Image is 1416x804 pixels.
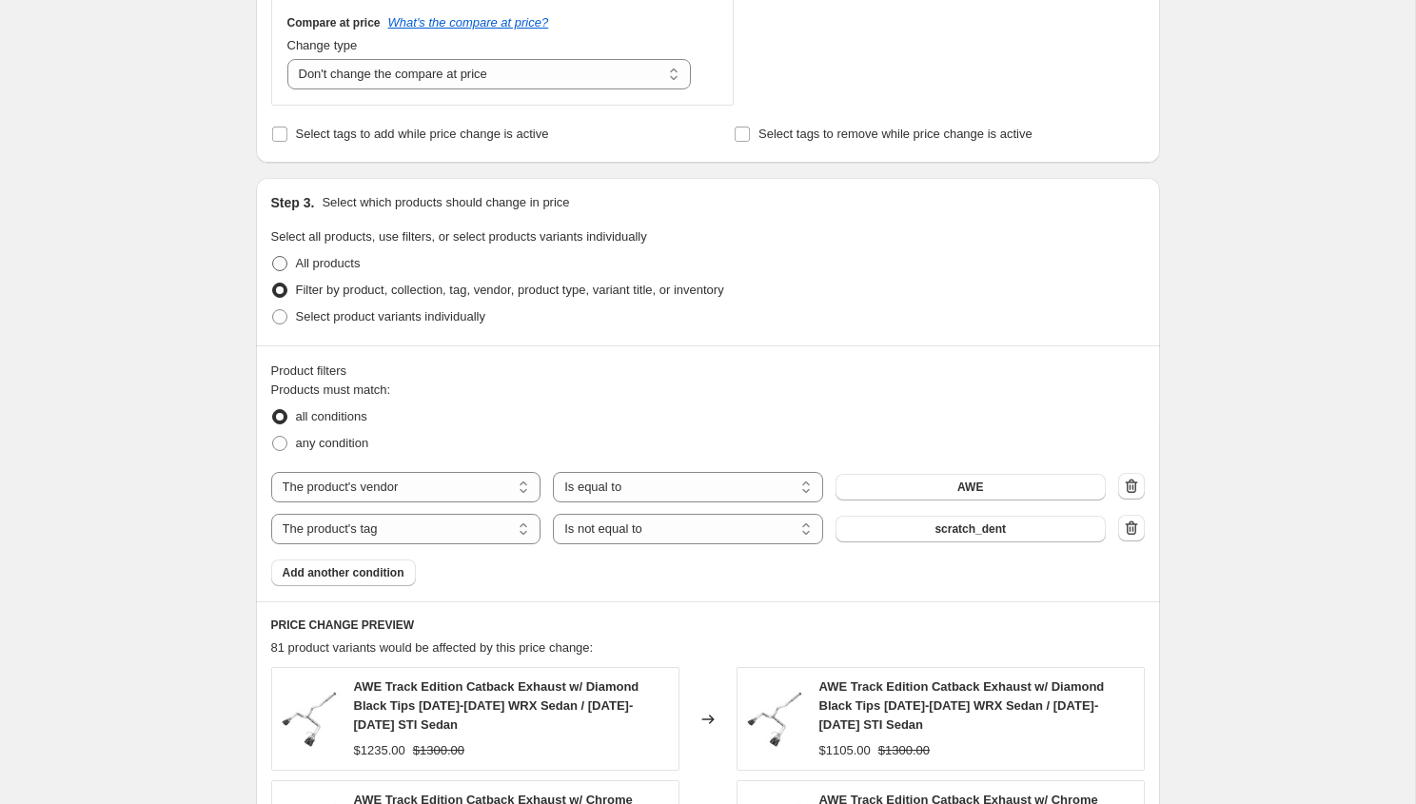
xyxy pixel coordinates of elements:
span: Select tags to add while price change is active [296,127,549,141]
span: Change type [287,38,358,52]
div: $1235.00 [354,741,405,760]
div: Product filters [271,362,1145,381]
span: 81 product variants would be affected by this price change: [271,640,594,655]
p: Select which products should change in price [322,193,569,212]
span: Add another condition [283,565,404,580]
strike: $1300.00 [413,741,464,760]
span: Products must match: [271,382,391,397]
button: AWE [836,474,1106,500]
span: AWE Track Edition Catback Exhaust w/ Diamond Black Tips [DATE]-[DATE] WRX Sedan / [DATE]-[DATE] S... [819,679,1105,732]
span: Select tags to remove while price change is active [758,127,1032,141]
span: All products [296,256,361,270]
img: awe-track-edition-catback-exhaust-w-diamond-black-tips-2011-2021-wrx-sedan-2011-2021-sti-sedan-30... [282,691,339,748]
img: awe-track-edition-catback-exhaust-w-diamond-black-tips-2011-2021-wrx-sedan-2011-2021-sti-sedan-30... [747,691,804,748]
span: all conditions [296,409,367,423]
span: Filter by product, collection, tag, vendor, product type, variant title, or inventory [296,283,724,297]
h3: Compare at price [287,15,381,30]
span: AWE Track Edition Catback Exhaust w/ Diamond Black Tips [DATE]-[DATE] WRX Sedan / [DATE]-[DATE] S... [354,679,639,732]
span: Select all products, use filters, or select products variants individually [271,229,647,244]
span: any condition [296,436,369,450]
h2: Step 3. [271,193,315,212]
button: What's the compare at price? [388,15,549,29]
div: $1105.00 [819,741,871,760]
span: Select product variants individually [296,309,485,324]
button: scratch_dent [836,516,1106,542]
button: Add another condition [271,559,416,586]
strike: $1300.00 [878,741,930,760]
h6: PRICE CHANGE PREVIEW [271,618,1145,633]
span: AWE [957,480,983,495]
span: scratch_dent [934,521,1006,537]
